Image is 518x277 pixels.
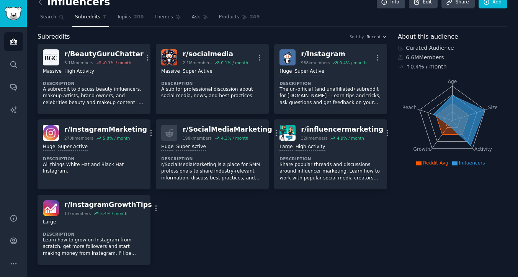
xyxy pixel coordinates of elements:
[5,7,22,20] img: GummySearch logo
[296,143,325,151] div: High Activity
[402,104,417,110] tspan: Reach
[274,44,387,114] a: Instagramr/Instagram988kmembers0.4% / monthHugeSuper ActiveDescriptionThe un-official (and unaffi...
[398,44,507,52] div: Curated Audience
[161,49,177,65] img: socialmedia
[423,160,448,166] span: Reddit Avg
[279,125,296,141] img: influencermarketing
[216,11,262,27] a: Products249
[250,14,260,21] span: 249
[134,14,144,21] span: 200
[103,60,131,65] div: -0.1 % / month
[156,119,269,189] a: r/SocialMediaMarketing198kmembers4.3% / monthHugeSuper ActiveDescriptionr/SocialMediaMarketing is...
[43,156,145,161] dt: Description
[38,32,70,42] span: Subreddits
[279,156,382,161] dt: Description
[474,147,492,152] tspan: Activity
[152,11,184,27] a: Themes
[459,160,485,166] span: Influencers
[103,14,106,21] span: 7
[43,81,145,86] dt: Description
[161,81,263,86] dt: Description
[274,119,387,189] a: influencermarketingr/influencermarketing32kmembers4.9% / monthLargeHigh ActivityDescriptionShare ...
[337,135,364,141] div: 4.9 % / month
[43,68,62,75] div: Massive
[43,143,55,151] div: Huge
[64,60,93,65] div: 3.1M members
[38,11,67,27] a: Search
[64,68,94,75] div: High Activity
[279,49,296,65] img: Instagram
[117,14,131,21] span: Topics
[58,143,88,151] div: Super Active
[103,135,130,141] div: 5.8 % / month
[64,211,91,216] div: 13k members
[221,135,248,141] div: 4.3 % / month
[183,135,212,141] div: 198k members
[279,68,292,75] div: Huge
[398,54,507,62] div: 6.6M Members
[366,34,387,39] button: Recent
[294,68,324,75] div: Super Active
[64,125,147,134] div: r/ InstagramMarketing
[100,211,127,216] div: 5.4 % / month
[38,44,150,114] a: BeautyGuruChatterr/BeautyGuruChatter3.1Mmembers-0.1% / monthMassiveHigh ActivityDescriptionA subr...
[301,60,330,65] div: 988k members
[40,14,56,21] span: Search
[183,125,272,134] div: r/ SocialMediaMarketing
[38,119,150,189] a: InstagramMarketingr/InstagramMarketing270kmembers5.8% / monthHugeSuper ActiveDescriptionAll thing...
[219,14,239,21] span: Products
[156,44,269,114] a: socialmediar/socialmedia2.1Mmembers0.1% / monthMassiveSuper ActiveDescriptionA sub for profession...
[43,219,56,226] div: Large
[43,49,59,65] img: BeautyGuruChatter
[43,86,145,106] p: A subreddit to discuss beauty influencers, makeup artists, brand owners, and celebrities beauty a...
[72,11,109,27] a: Subreddits7
[301,135,327,141] div: 32k members
[279,161,382,182] p: Share popular threads and discussions around influencer marketing. Learn how to work with popular...
[398,32,458,42] span: About this audience
[161,161,263,182] p: r/SocialMediaMarketing is a place for SMM professionals to share industry-relevant information, d...
[189,11,211,27] a: Ask
[43,200,59,216] img: InstagramGrowthTips
[161,143,173,151] div: Huge
[64,135,93,141] div: 270k members
[366,34,380,39] span: Recent
[38,195,150,265] a: InstagramGrowthTipsr/InstagramGrowthTips13kmembers5.4% / monthLargeDescriptionLearn how to grow o...
[301,125,383,134] div: r/ influencermarketing
[43,161,145,175] p: All things White Hat and Black Hat Instagram.
[64,49,144,59] div: r/ BeautyGuruChatter
[161,68,180,75] div: Massive
[301,49,366,59] div: r/ Instagram
[176,143,206,151] div: Super Active
[161,156,263,161] dt: Description
[350,34,364,39] div: Sort by
[340,60,367,65] div: 0.4 % / month
[279,143,292,151] div: Large
[413,147,430,152] tspan: Growth
[161,86,263,99] p: A sub for professional discussion about social media, news, and best practices.
[183,49,248,59] div: r/ socialmedia
[406,63,446,71] div: ↑ 0.4 % / month
[75,14,100,21] span: Subreddits
[114,11,146,27] a: Topics200
[43,237,145,257] p: Learn how to grow on Instagram from scratch, get more followers and start making money from Insta...
[43,125,59,141] img: InstagramMarketing
[448,79,457,84] tspan: Age
[279,86,382,106] p: The un-official (and unaffiliated) subreddit for [DOMAIN_NAME] - Learn tips and tricks, ask quest...
[64,200,152,210] div: r/ InstagramGrowthTips
[279,81,382,86] dt: Description
[43,231,145,237] dt: Description
[154,14,173,21] span: Themes
[221,60,248,65] div: 0.1 % / month
[183,68,212,75] div: Super Active
[192,14,200,21] span: Ask
[488,104,498,110] tspan: Size
[183,60,212,65] div: 2.1M members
